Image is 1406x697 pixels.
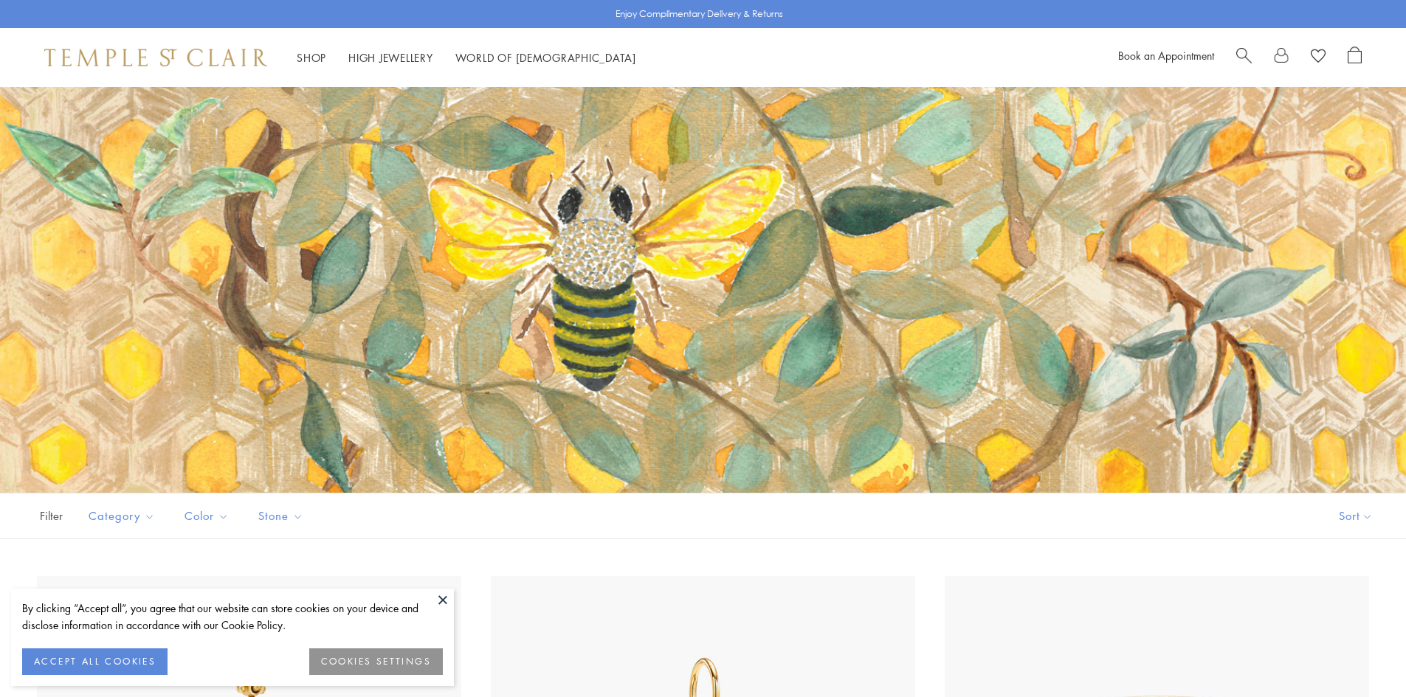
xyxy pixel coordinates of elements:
[1348,46,1362,69] a: Open Shopping Bag
[297,49,636,67] nav: Main navigation
[177,507,240,525] span: Color
[22,648,168,675] button: ACCEPT ALL COOKIES
[247,499,314,533] button: Stone
[22,600,443,634] div: By clicking “Accept all”, you agree that our website can store cookies on your device and disclos...
[1236,46,1252,69] a: Search
[44,49,267,66] img: Temple St. Clair
[81,507,166,525] span: Category
[251,507,314,525] span: Stone
[616,7,783,21] p: Enjoy Complimentary Delivery & Returns
[1306,493,1406,538] button: Show sort by
[455,50,636,65] a: World of [DEMOGRAPHIC_DATA]World of [DEMOGRAPHIC_DATA]
[1311,46,1326,69] a: View Wishlist
[1118,48,1214,63] a: Book an Appointment
[173,499,240,533] button: Color
[348,50,433,65] a: High JewelleryHigh Jewellery
[309,648,443,675] button: COOKIES SETTINGS
[77,499,166,533] button: Category
[297,50,326,65] a: ShopShop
